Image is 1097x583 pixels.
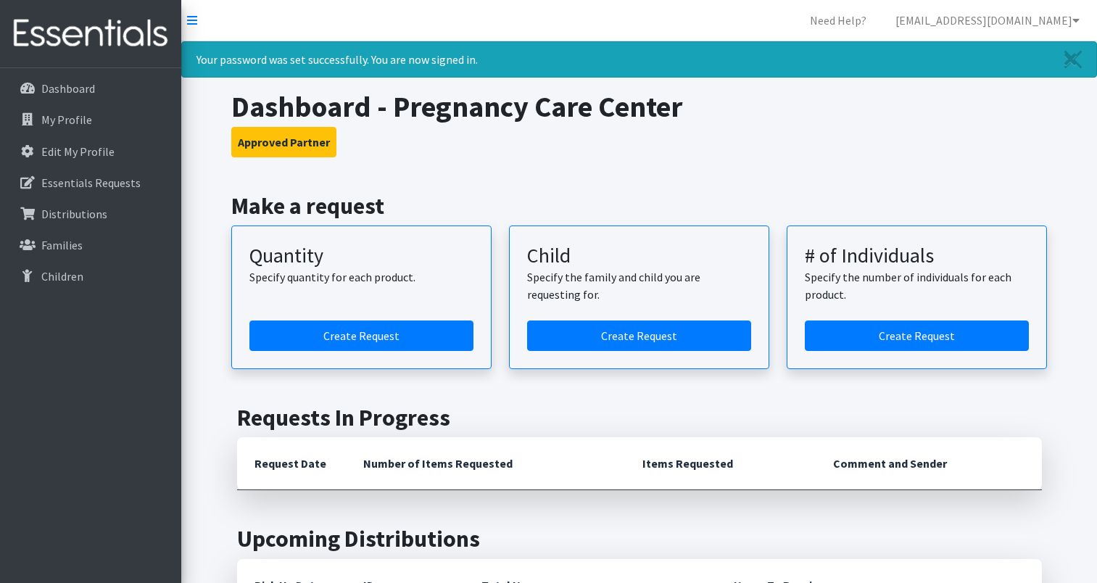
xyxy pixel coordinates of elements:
p: Edit My Profile [41,144,115,159]
th: Comment and Sender [816,437,1041,490]
a: [EMAIL_ADDRESS][DOMAIN_NAME] [884,6,1091,35]
a: Children [6,262,175,291]
h3: Child [527,244,751,268]
div: Your password was set successfully. You are now signed in. [181,41,1097,78]
th: Request Date [237,437,346,490]
h1: Dashboard - Pregnancy Care Center [231,89,1047,124]
button: Approved Partner [231,127,336,157]
p: Specify the family and child you are requesting for. [527,268,751,303]
img: HumanEssentials [6,9,175,58]
h3: # of Individuals [805,244,1029,268]
th: Items Requested [625,437,816,490]
a: Create a request by number of individuals [805,321,1029,351]
a: Close [1050,42,1096,77]
p: Specify quantity for each product. [249,268,473,286]
h2: Upcoming Distributions [237,525,1042,553]
a: Need Help? [798,6,878,35]
h2: Requests In Progress [237,404,1042,431]
a: Edit My Profile [6,137,175,166]
p: Essentials Requests [41,175,141,190]
p: Dashboard [41,81,95,96]
a: Dashboard [6,74,175,103]
a: Create a request for a child or family [527,321,751,351]
p: Children [41,269,83,284]
p: Families [41,238,83,252]
h2: Make a request [231,192,1047,220]
a: Distributions [6,199,175,228]
p: My Profile [41,112,92,127]
h3: Quantity [249,244,473,268]
a: My Profile [6,105,175,134]
p: Distributions [41,207,107,221]
p: Specify the number of individuals for each product. [805,268,1029,303]
a: Families [6,231,175,260]
a: Essentials Requests [6,168,175,197]
th: Number of Items Requested [346,437,626,490]
a: Create a request by quantity [249,321,473,351]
